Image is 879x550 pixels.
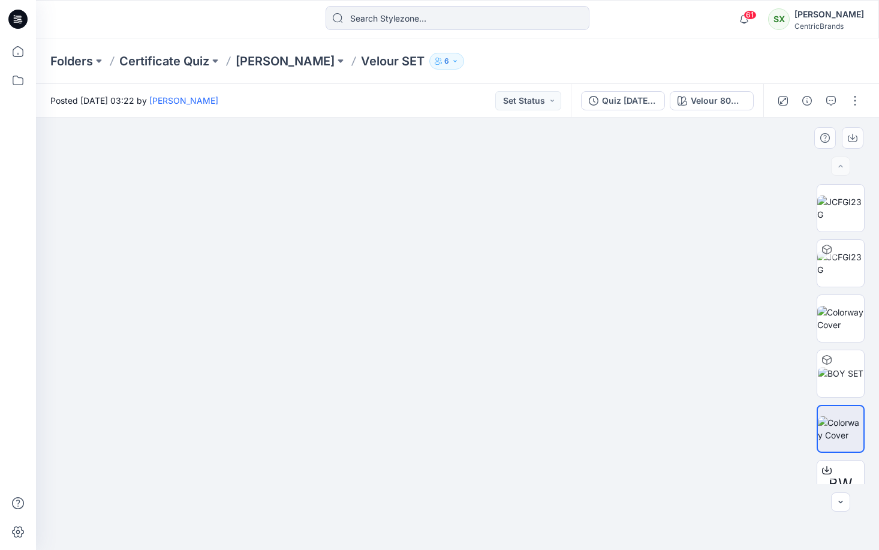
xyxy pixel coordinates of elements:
div: [PERSON_NAME] [794,7,864,22]
button: Quiz [DATE] - [DATE] [581,91,665,110]
span: BW [829,473,853,495]
img: BOY SET [818,367,863,380]
a: [PERSON_NAME] [236,53,335,70]
img: eyJhbGciOiJIUzI1NiIsImtpZCI6IjAiLCJzbHQiOiJzZXMiLCJ0eXAiOiJKV1QifQ.eyJkYXRhIjp7InR5cGUiOiJzdG9yYW... [384,118,531,550]
button: Details [797,91,817,110]
img: Colorway Cover [817,306,864,331]
img: JCFGI23G [817,251,864,276]
img: JCFGI23G [817,196,864,221]
div: CentricBrands [794,22,864,31]
div: Velour 80% Cotton, 20% Polyester 260 Grams / sq meter [691,94,746,107]
span: 61 [743,10,757,20]
span: Posted [DATE] 03:22 by [50,94,218,107]
a: Certificate Quiz [119,53,209,70]
img: Colorway Cover [818,416,863,441]
div: Quiz [DATE] - [DATE] [602,94,657,107]
button: 6 [429,53,464,70]
a: [PERSON_NAME] [149,95,218,106]
input: Search Stylezone… [326,6,589,30]
p: 6 [444,55,449,68]
div: SX [768,8,790,30]
p: Velour SET [361,53,425,70]
a: Folders [50,53,93,70]
button: Velour 80% Cotton, 20% Polyester 260 Grams / sq meter [670,91,754,110]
